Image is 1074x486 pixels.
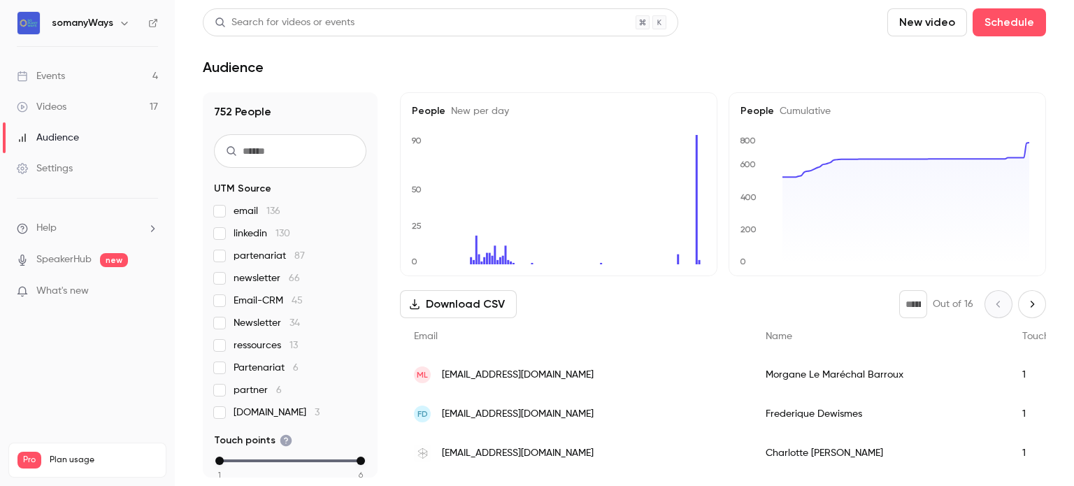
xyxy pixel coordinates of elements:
[740,192,757,202] text: 400
[214,182,271,196] span: UTM Source
[234,361,299,375] span: Partenariat
[52,16,113,30] h6: somanyWays
[17,131,79,145] div: Audience
[294,251,305,261] span: 87
[289,341,298,350] span: 13
[234,316,300,330] span: Newsletter
[214,103,366,120] h1: 752 People
[417,408,428,420] span: FD
[411,257,417,266] text: 0
[414,445,431,462] img: cogitorh.com
[234,406,320,420] span: [DOMAIN_NAME]
[752,355,1008,394] div: Morgane Le Maréchal Barroux
[17,452,41,469] span: Pro
[50,455,157,466] span: Plan usage
[293,363,299,373] span: 6
[411,185,422,194] text: 50
[774,106,831,116] span: Cumulative
[740,159,756,169] text: 600
[289,273,300,283] span: 66
[752,434,1008,473] div: Charlotte [PERSON_NAME]
[214,434,292,448] span: Touch points
[740,224,757,234] text: 200
[17,221,158,236] li: help-dropdown-opener
[289,318,300,328] span: 34
[203,59,264,76] h1: Audience
[215,457,224,465] div: min
[292,296,303,306] span: 45
[411,136,422,145] text: 90
[266,206,280,216] span: 136
[234,338,298,352] span: ressources
[234,383,282,397] span: partner
[36,252,92,267] a: SpeakerHub
[315,408,320,417] span: 3
[740,104,1034,118] h5: People
[17,69,65,83] div: Events
[973,8,1046,36] button: Schedule
[445,106,509,116] span: New per day
[1018,290,1046,318] button: Next page
[234,294,303,308] span: Email-CRM
[215,15,355,30] div: Search for videos or events
[933,297,973,311] p: Out of 16
[36,221,57,236] span: Help
[752,394,1008,434] div: Frederique Dewismes
[36,284,89,299] span: What's new
[218,469,221,481] span: 1
[414,331,438,341] span: Email
[17,12,40,34] img: somanyWays
[412,221,422,231] text: 25
[234,227,290,241] span: linkedin
[417,369,428,381] span: ML
[17,100,66,114] div: Videos
[234,249,305,263] span: partenariat
[234,204,280,218] span: email
[17,162,73,176] div: Settings
[442,446,594,461] span: [EMAIL_ADDRESS][DOMAIN_NAME]
[359,469,363,481] span: 6
[357,457,365,465] div: max
[442,368,594,383] span: [EMAIL_ADDRESS][DOMAIN_NAME]
[740,136,756,145] text: 800
[412,104,706,118] h5: People
[275,229,290,238] span: 130
[400,290,517,318] button: Download CSV
[100,253,128,267] span: new
[276,385,282,395] span: 6
[740,257,746,266] text: 0
[234,271,300,285] span: newsletter
[887,8,967,36] button: New video
[442,407,594,422] span: [EMAIL_ADDRESS][DOMAIN_NAME]
[766,331,792,341] span: Name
